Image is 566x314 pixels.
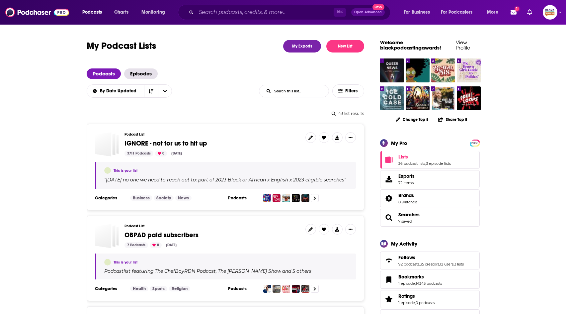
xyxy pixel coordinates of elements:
img: Fruitloops: Serial Killers of Color [457,86,481,110]
span: , [453,262,454,266]
span: Follows [398,255,415,261]
h3: Categories [95,195,125,201]
span: Charts [114,8,128,17]
a: Health [130,286,148,291]
button: Show More Button [345,224,356,235]
button: open menu [399,7,438,18]
a: blackpodcastingawards [104,259,111,265]
button: Share Top 8 [438,113,468,126]
img: Queer News [380,58,404,82]
img: The ChefBoyRDN Podcast [263,285,271,293]
a: Society [154,195,174,201]
button: Open AdvancedNew [351,8,385,16]
button: open menu [437,7,482,18]
span: , [415,281,416,286]
a: This is your list [114,168,137,173]
img: User Profile [543,5,557,20]
a: OBPAD paid subscribers [124,232,199,239]
img: Be Well Sis: The Podcast [431,58,455,82]
h3: Podcast List [124,224,300,228]
span: OBPAD paid subscribers [124,231,199,239]
span: Lists [380,151,480,169]
input: Search podcasts, credits, & more... [196,7,334,18]
a: Episodes [124,68,158,79]
span: ⌘ K [334,8,346,17]
img: 🌟SI-STARS PODCAST 🌟 with Luician| Shakira| Poarchè| Rebecca [282,285,290,293]
a: IGNORE - not for us to hit up [124,140,207,147]
span: , [415,300,416,305]
span: Exports [398,173,415,179]
a: Bookmarks [382,275,396,284]
a: 1 episode [398,300,415,305]
span: IGNORE - not for us to hit up [95,132,119,157]
h3: Podcast List [124,132,300,137]
a: View Profile [456,39,470,51]
span: By Date Updated [100,89,139,93]
a: PRO [471,140,479,145]
a: 1 episode [398,281,415,286]
span: 1 [515,7,519,11]
a: Brands [382,194,396,203]
span: New [372,4,384,10]
button: open menu [86,89,144,93]
a: Show notifications dropdown [525,7,535,18]
a: 7 saved [398,219,412,224]
a: 92 podcasts [398,262,419,266]
span: [DATE] no one we need to reach out to; part of 2023 Black or African x English x 2023 eligible se... [106,177,344,183]
h4: The ChefBoyRDN Podcast [155,268,216,274]
img: People We Love [273,194,281,202]
a: Lists [398,154,451,160]
a: News [175,195,192,201]
a: The ChefBoyRDN Podcast [154,268,216,274]
span: Bookmarks [398,274,424,280]
a: Ratings [382,294,396,304]
a: Follows [382,256,396,265]
a: Stitch Please [406,58,430,82]
button: Show profile menu [543,5,557,20]
a: Show notifications dropdown [508,7,519,18]
a: 0 podcasts [416,300,435,305]
span: IGNORE - not for us to hit up [124,139,207,148]
a: Podchaser - Follow, Share and Rate Podcasts [5,6,69,19]
a: 0 watched [398,200,417,204]
div: [DATE] [169,151,185,157]
button: New List [326,40,364,52]
img: No Blackout Dates [301,194,309,202]
a: My Exports [283,40,321,52]
a: Bookmarks [398,274,442,280]
a: Exports [380,170,480,188]
span: 72 items [398,180,415,185]
div: 7 Podcasts [124,242,148,248]
button: Change Top 8 [392,115,433,124]
span: " " [104,177,346,183]
span: For Podcasters [441,8,473,17]
img: LifewithLibbyjoy [292,285,300,293]
img: What's Ray Saying? [431,86,455,110]
a: Podcasts [87,68,121,79]
a: 35 creators [420,262,439,266]
span: Searches [398,212,420,218]
button: Show More Button [345,132,356,143]
span: Follows [380,252,480,269]
span: Logged in as blackpodcastingawards [543,5,557,20]
a: 36 podcast lists [398,161,425,166]
div: My Pro [391,140,407,146]
button: open menu [137,7,174,18]
span: Exports [382,174,396,184]
h1: My Podcast Lists [87,40,156,52]
span: More [487,8,498,17]
img: Right For America With Cindy Grosz [292,194,300,202]
a: Searches [382,213,396,222]
img: Second Sunday [406,86,430,110]
span: Filters [345,89,359,93]
span: OBPAD paid subscribers [95,224,119,248]
a: The Brown Girls Guide to Politics [457,58,481,82]
button: open menu [482,7,507,18]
